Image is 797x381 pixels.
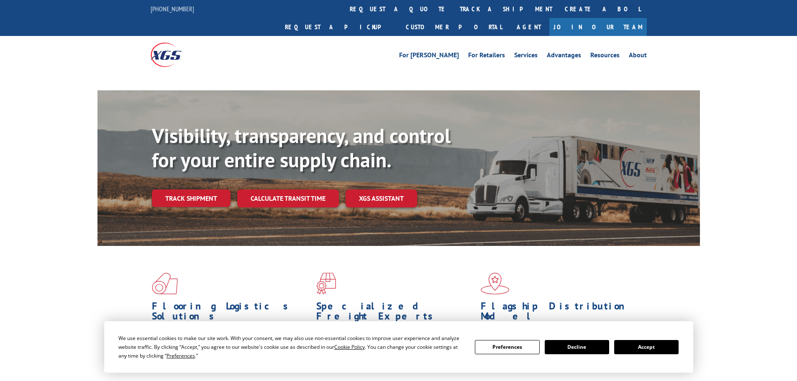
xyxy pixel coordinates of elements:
[549,18,647,36] a: Join Our Team
[152,123,451,173] b: Visibility, transparency, and control for your entire supply chain.
[545,340,609,354] button: Decline
[316,273,336,294] img: xgs-icon-focused-on-flooring-red
[468,52,505,61] a: For Retailers
[237,189,339,207] a: Calculate transit time
[104,321,693,373] div: Cookie Consent Prompt
[118,334,465,360] div: We use essential cookies to make our site work. With your consent, we may also use non-essential ...
[334,343,365,350] span: Cookie Policy
[279,18,400,36] a: Request a pickup
[481,273,510,294] img: xgs-icon-flagship-distribution-model-red
[152,273,178,294] img: xgs-icon-total-supply-chain-intelligence-red
[614,340,679,354] button: Accept
[151,5,194,13] a: [PHONE_NUMBER]
[399,52,459,61] a: For [PERSON_NAME]
[547,52,581,61] a: Advantages
[400,18,508,36] a: Customer Portal
[481,301,639,325] h1: Flagship Distribution Model
[152,301,310,325] h1: Flooring Logistics Solutions
[346,189,417,207] a: XGS ASSISTANT
[475,340,539,354] button: Preferences
[508,18,549,36] a: Agent
[514,52,538,61] a: Services
[152,189,231,207] a: Track shipment
[590,52,620,61] a: Resources
[629,52,647,61] a: About
[316,301,474,325] h1: Specialized Freight Experts
[167,352,195,359] span: Preferences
